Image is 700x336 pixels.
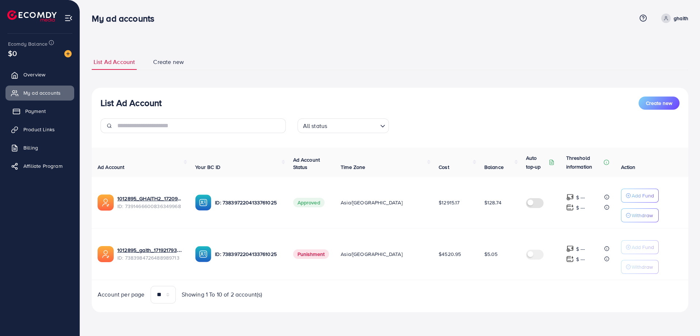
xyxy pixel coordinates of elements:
span: $128.74 [484,199,502,206]
img: top-up amount [566,255,574,263]
span: Billing [23,144,38,151]
a: ghaith [658,14,688,23]
img: top-up amount [566,204,574,211]
span: Ad Account Status [293,156,320,171]
span: Ad Account [98,163,125,171]
button: Withdraw [621,260,659,274]
button: Add Fund [621,189,659,203]
div: <span class='underline'>1012895_gaith_1719217931077</span></br>7383984726488989713 [117,246,183,261]
span: Punishment [293,249,329,259]
p: $ --- [576,193,585,202]
h3: My ad accounts [92,13,160,24]
img: top-up amount [566,193,574,201]
p: Withdraw [632,211,653,220]
button: Create new [639,97,680,110]
p: Add Fund [632,243,654,252]
a: My ad accounts [5,86,74,100]
span: ID: 7383984726488989713 [117,254,183,261]
span: $4520.95 [439,250,461,258]
span: Balance [484,163,504,171]
p: ID: 7383972204133761025 [215,250,281,258]
p: $ --- [576,255,585,264]
button: Add Fund [621,240,659,254]
span: $12915.17 [439,199,459,206]
span: Approved [293,198,325,207]
p: Threshold information [566,154,602,171]
span: My ad accounts [23,89,61,97]
span: Product Links [23,126,55,133]
a: 1012895_gaith_1719217931077 [117,246,183,254]
img: ic-ba-acc.ded83a64.svg [195,195,211,211]
span: Your BC ID [195,163,220,171]
img: top-up amount [566,245,574,253]
a: Affiliate Program [5,159,74,173]
span: Affiliate Program [23,162,63,170]
img: menu [64,14,73,22]
a: 1012895_GHAITH2_1720959940127 [117,195,183,202]
p: $ --- [576,203,585,212]
span: Ecomdy Balance [8,40,48,48]
span: ID: 7391466600836349968 [117,203,183,210]
img: logo [7,10,57,22]
a: Payment [5,104,74,118]
img: ic-ads-acc.e4c84228.svg [98,246,114,262]
p: Add Fund [632,191,654,200]
img: ic-ads-acc.e4c84228.svg [98,195,114,211]
span: List Ad Account [94,58,135,66]
a: Overview [5,67,74,82]
p: Auto top-up [526,154,547,171]
span: Action [621,163,636,171]
span: Create new [646,99,672,107]
span: Asia/[GEOGRAPHIC_DATA] [341,250,402,258]
div: Search for option [298,118,389,133]
span: Cost [439,163,449,171]
a: Billing [5,140,74,155]
span: All status [302,121,329,131]
a: Product Links [5,122,74,137]
span: Account per page [98,290,145,299]
input: Search for option [329,119,377,131]
h3: List Ad Account [101,98,162,108]
p: Withdraw [632,263,653,271]
span: Asia/[GEOGRAPHIC_DATA] [341,199,402,206]
span: $5.05 [484,250,498,258]
div: <span class='underline'>1012895_GHAITH2_1720959940127</span></br>7391466600836349968 [117,195,183,210]
span: Create new [153,58,184,66]
p: $ --- [576,245,585,253]
span: Payment [25,107,46,115]
span: Showing 1 To 10 of 2 account(s) [182,290,262,299]
img: image [64,50,72,57]
span: Time Zone [341,163,365,171]
span: Overview [23,71,45,78]
button: Withdraw [621,208,659,222]
p: ID: 7383972204133761025 [215,198,281,207]
img: ic-ba-acc.ded83a64.svg [195,246,211,262]
p: ghaith [674,14,688,23]
span: $0 [8,48,17,58]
